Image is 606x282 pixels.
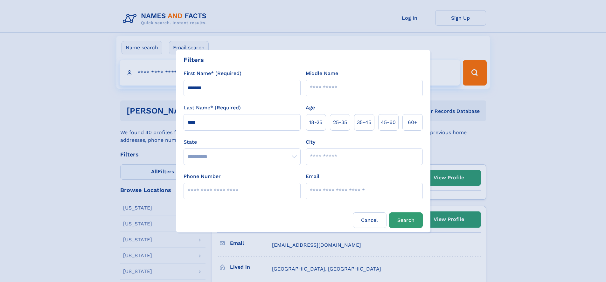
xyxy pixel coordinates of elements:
[184,70,241,77] label: First Name* (Required)
[357,119,371,126] span: 35‑45
[408,119,417,126] span: 60+
[333,119,347,126] span: 25‑35
[381,119,396,126] span: 45‑60
[184,55,204,65] div: Filters
[306,138,315,146] label: City
[306,70,338,77] label: Middle Name
[184,104,241,112] label: Last Name* (Required)
[353,212,387,228] label: Cancel
[306,104,315,112] label: Age
[184,138,301,146] label: State
[306,173,319,180] label: Email
[389,212,423,228] button: Search
[309,119,322,126] span: 18‑25
[184,173,221,180] label: Phone Number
